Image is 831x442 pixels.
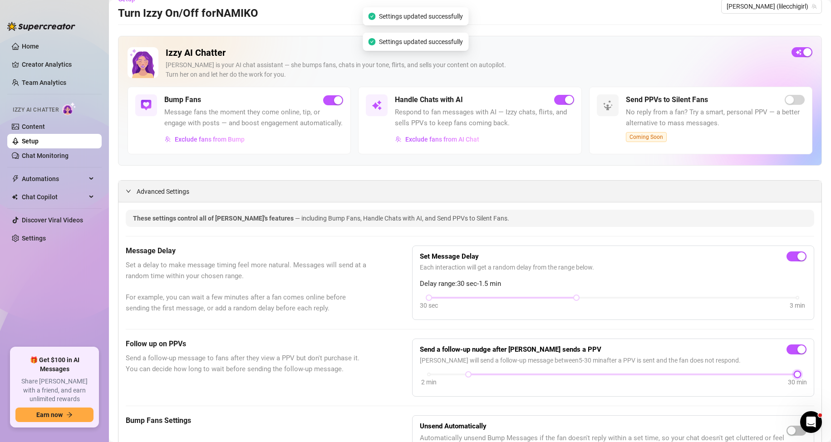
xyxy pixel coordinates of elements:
[126,260,367,314] span: Set a delay to make message timing feel more natural. Messages will send at a random time within ...
[379,37,463,47] span: Settings updated successfully
[788,377,807,387] div: 30 min
[395,94,463,105] h5: Handle Chats with AI
[22,79,66,86] a: Team Analytics
[379,11,463,21] span: Settings updated successfully
[126,188,131,194] span: expanded
[141,100,152,111] img: svg%3e
[368,38,375,45] span: check-circle
[15,408,93,422] button: Earn nowarrow-right
[128,47,158,78] img: Izzy AI Chatter
[36,411,63,418] span: Earn now
[62,102,76,115] img: AI Chatter
[420,345,601,354] strong: Send a follow-up nudge after [PERSON_NAME] sends a PPV
[164,94,201,105] h5: Bump Fans
[22,190,86,204] span: Chat Copilot
[22,123,45,130] a: Content
[126,186,137,196] div: expanded
[66,412,73,418] span: arrow-right
[420,355,806,365] span: [PERSON_NAME] will send a follow-up message between 5 - 30 min after a PPV is sent and the fan do...
[126,415,367,426] h5: Bump Fans Settings
[368,13,375,20] span: check-circle
[22,138,39,145] a: Setup
[22,152,69,159] a: Chat Monitoring
[22,57,94,72] a: Creator Analytics
[137,187,189,196] span: Advanced Settings
[800,411,822,433] iframe: Intercom live chat
[15,356,93,373] span: 🎁 Get $100 in AI Messages
[133,215,295,222] span: These settings control all of [PERSON_NAME]'s features
[12,175,19,182] span: thunderbolt
[405,136,479,143] span: Exclude fans from AI Chat
[15,377,93,404] span: Share [PERSON_NAME] with a friend, and earn unlimited rewards
[395,107,574,128] span: Respond to fan messages with AI — Izzy chats, flirts, and sells PPVs to keep fans coming back.
[626,132,667,142] span: Coming Soon
[126,246,367,256] h5: Message Delay
[126,339,367,349] h5: Follow up on PPVs
[22,216,83,224] a: Discover Viral Videos
[420,262,806,272] span: Each interaction will get a random delay from the range below.
[126,353,367,374] span: Send a follow-up message to fans after they view a PPV but don't purchase it. You can decide how ...
[420,279,806,290] span: Delay range: 30 sec - 1.5 min
[164,132,245,147] button: Exclude fans from Bump
[22,172,86,186] span: Automations
[22,235,46,242] a: Settings
[811,4,817,9] span: team
[420,300,438,310] div: 30 sec
[166,47,784,59] h2: Izzy AI Chatter
[22,43,39,50] a: Home
[626,94,708,105] h5: Send PPVs to Silent Fans
[420,422,487,430] strong: Unsend Automatically
[7,22,75,31] img: logo-BBDzfeDw.svg
[295,215,509,222] span: — including Bump Fans, Handle Chats with AI, and Send PPVs to Silent Fans.
[13,106,59,114] span: Izzy AI Chatter
[175,136,245,143] span: Exclude fans from Bump
[420,252,479,260] strong: Set Message Delay
[164,107,343,128] span: Message fans the moment they come online, tip, or engage with posts — and boost engagement automa...
[165,136,171,142] img: svg%3e
[421,377,437,387] div: 2 min
[790,300,805,310] div: 3 min
[12,194,18,200] img: Chat Copilot
[118,6,258,21] h3: Turn Izzy On/Off for NAMIKO
[166,60,784,79] div: [PERSON_NAME] is your AI chat assistant — she bumps fans, chats in your tone, flirts, and sells y...
[602,100,613,111] img: svg%3e
[395,136,402,142] img: svg%3e
[395,132,480,147] button: Exclude fans from AI Chat
[626,107,805,128] span: No reply from a fan? Try a smart, personal PPV — a better alternative to mass messages.
[371,100,382,111] img: svg%3e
